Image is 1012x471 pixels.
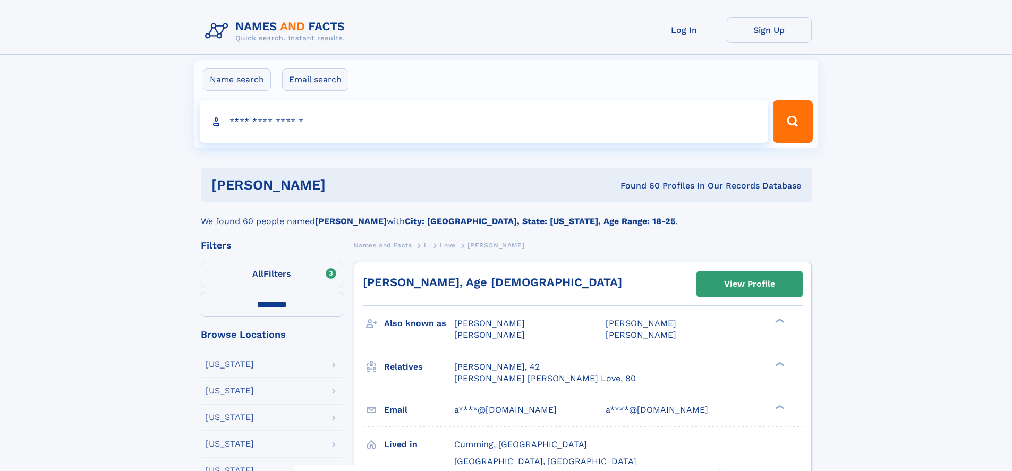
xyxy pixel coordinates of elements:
[606,318,676,328] span: [PERSON_NAME]
[440,242,455,249] span: Love
[252,269,263,279] span: All
[354,238,412,252] a: Names and Facts
[282,68,348,91] label: Email search
[201,241,343,250] div: Filters
[201,17,354,46] img: Logo Names and Facts
[384,314,454,332] h3: Also known as
[384,358,454,376] h3: Relatives
[642,17,727,43] a: Log In
[363,276,622,289] a: [PERSON_NAME], Age [DEMOGRAPHIC_DATA]
[454,330,525,340] span: [PERSON_NAME]
[384,435,454,453] h3: Lived in
[201,262,343,287] label: Filters
[727,17,812,43] a: Sign Up
[454,361,540,373] a: [PERSON_NAME], 42
[697,271,802,297] a: View Profile
[772,404,785,410] div: ❯
[773,100,812,143] button: Search Button
[206,360,254,369] div: [US_STATE]
[424,238,428,252] a: L
[772,361,785,367] div: ❯
[454,318,525,328] span: [PERSON_NAME]
[440,238,455,252] a: Love
[405,216,675,226] b: City: [GEOGRAPHIC_DATA], State: [US_STATE], Age Range: 18-25
[473,180,801,192] div: Found 60 Profiles In Our Records Database
[384,401,454,419] h3: Email
[772,318,785,324] div: ❯
[424,242,428,249] span: L
[201,202,812,228] div: We found 60 people named with .
[206,440,254,448] div: [US_STATE]
[454,373,636,384] a: [PERSON_NAME] [PERSON_NAME] Love, 80
[206,387,254,395] div: [US_STATE]
[203,68,271,91] label: Name search
[201,330,343,339] div: Browse Locations
[454,439,587,449] span: Cumming, [GEOGRAPHIC_DATA]
[200,100,769,143] input: search input
[211,178,473,192] h1: [PERSON_NAME]
[206,413,254,422] div: [US_STATE]
[724,272,775,296] div: View Profile
[606,330,676,340] span: [PERSON_NAME]
[467,242,524,249] span: [PERSON_NAME]
[454,456,636,466] span: [GEOGRAPHIC_DATA], [GEOGRAPHIC_DATA]
[315,216,387,226] b: [PERSON_NAME]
